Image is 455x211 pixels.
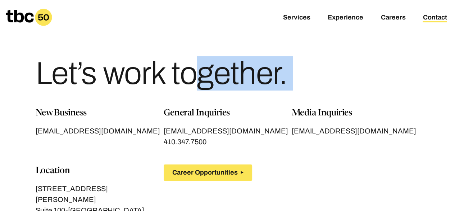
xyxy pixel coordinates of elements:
span: [EMAIL_ADDRESS][DOMAIN_NAME] [36,127,160,136]
a: [EMAIL_ADDRESS][DOMAIN_NAME] [164,126,292,136]
span: [EMAIL_ADDRESS][DOMAIN_NAME] [291,127,416,136]
a: Experience [328,14,363,22]
p: Location [36,164,164,177]
a: [EMAIL_ADDRESS][DOMAIN_NAME] [291,126,419,136]
button: Career Opportunities [164,164,252,181]
p: Media Inquiries [291,107,419,120]
p: New Business [36,107,164,120]
p: General Inquiries [164,107,292,120]
a: Homepage [6,9,52,26]
a: 410.347.7500 [164,136,206,147]
a: Careers [381,14,405,22]
span: 410.347.7500 [164,138,206,147]
a: [EMAIL_ADDRESS][DOMAIN_NAME] [36,126,164,136]
a: Contact [423,14,447,22]
a: Services [283,14,310,22]
p: [STREET_ADDRESS][PERSON_NAME] [36,183,164,205]
span: Career Opportunities [172,169,238,176]
span: [EMAIL_ADDRESS][DOMAIN_NAME] [164,127,288,136]
h1: Let’s work together. [36,58,287,89]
